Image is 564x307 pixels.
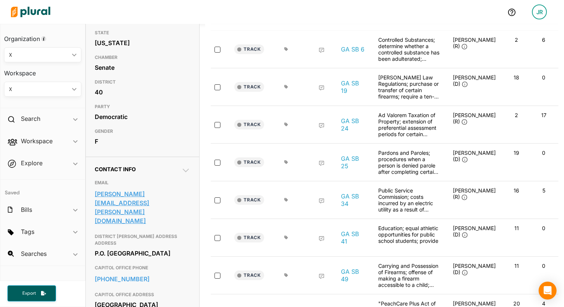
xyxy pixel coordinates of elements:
[506,74,527,81] p: 18
[453,263,496,275] span: [PERSON_NAME] (D)
[453,74,496,87] span: [PERSON_NAME] (D)
[234,233,264,242] button: Track
[372,112,447,137] div: Ad Valorem Taxation of Property; extension of preferential assessment periods for certain histori...
[95,28,190,37] h3: STATE
[4,62,81,79] h3: Workspace
[284,47,288,51] div: Add tags
[0,180,85,198] h4: Saved
[341,79,366,94] a: GA SB 19
[214,197,220,203] input: select-row-state-ga-2025_26-sb34
[506,225,527,231] p: 11
[40,35,47,42] div: Tooltip anchor
[284,235,288,240] div: Add tags
[21,115,40,123] h2: Search
[284,85,288,89] div: Add tags
[319,47,325,53] div: Add Position Statement
[95,53,190,62] h3: CHAMBER
[95,102,190,111] h3: PARTY
[533,225,554,231] p: 0
[453,187,496,200] span: [PERSON_NAME] (R)
[372,37,447,62] div: Controlled Substances; determine whether a controlled substance has been adulterated; authorize t...
[214,84,220,90] input: select-row-state-ga-2025_26-sb19
[526,1,553,22] a: JR
[533,150,554,156] p: 0
[95,263,190,272] h3: CAPITOL OFFICE PHONE
[9,85,69,93] div: X
[372,225,447,250] div: Education; equal athletic opportunities for public school students; provide
[533,263,554,269] p: 0
[453,225,496,238] span: [PERSON_NAME] (D)
[453,150,496,162] span: [PERSON_NAME] (D)
[95,188,190,226] a: [PERSON_NAME][EMAIL_ADDRESS][PERSON_NAME][DOMAIN_NAME]
[539,282,557,300] div: Open Intercom Messenger
[234,195,264,205] button: Track
[234,82,264,92] button: Track
[214,235,220,241] input: select-row-state-ga-2025_26-sb41
[21,137,53,145] h2: Workspace
[506,112,527,118] p: 2
[506,187,527,194] p: 16
[21,228,34,236] h2: Tags
[95,62,190,73] div: Senate
[341,46,364,53] a: GA SB 6
[372,74,447,100] div: [PERSON_NAME] Law Regulations; purchase or transfer of certain firearms; require a ten-day waitin...
[95,166,136,172] span: Contact Info
[341,230,366,245] a: GA SB 41
[21,206,32,214] h2: Bills
[319,85,325,91] div: Add Position Statement
[284,198,288,202] div: Add tags
[319,236,325,242] div: Add Position Statement
[95,273,190,285] a: [PHONE_NUMBER]
[341,192,366,207] a: GA SB 34
[506,150,527,156] p: 19
[533,300,554,307] p: 4
[284,273,288,278] div: Add tags
[319,160,325,166] div: Add Position Statement
[372,263,447,288] div: Carrying and Possession of Firearms; offense of making a firearm accessible to a child; establish
[95,136,190,147] div: F
[95,78,190,87] h3: DISTRICT
[319,198,325,204] div: Add Position Statement
[284,122,288,127] div: Add tags
[95,87,190,98] div: 40
[214,47,220,53] input: select-row-state-ga-2025_26-sb6
[214,122,220,128] input: select-row-state-ga-2025_26-sb24
[453,112,496,125] span: [PERSON_NAME] (R)
[319,273,325,279] div: Add Position Statement
[532,4,547,19] div: JR
[7,285,56,301] button: Export
[319,123,325,129] div: Add Position Statement
[4,28,81,44] h3: Organization
[234,120,264,129] button: Track
[341,155,366,170] a: GA SB 25
[372,187,447,213] div: Public Service Commission; costs incurred by an electric utility as a result of providing electri...
[95,248,190,259] div: P.O. [GEOGRAPHIC_DATA]
[234,270,264,280] button: Track
[234,44,264,54] button: Track
[21,250,47,258] h2: Searches
[95,127,190,136] h3: GENDER
[372,150,447,175] div: Pardons and Paroles; procedures when a person is denied parole after completing certain prerequis...
[533,74,554,81] p: 0
[17,290,41,297] span: Export
[453,37,496,49] span: [PERSON_NAME] (R)
[234,157,264,167] button: Track
[341,117,366,132] a: GA SB 24
[284,160,288,165] div: Add tags
[533,187,554,194] p: 5
[9,51,69,59] div: X
[95,111,190,122] div: Democratic
[21,159,43,167] h2: Explore
[95,178,190,187] h3: EMAIL
[341,268,366,283] a: GA SB 49
[214,160,220,166] input: select-row-state-ga-2025_26-sb25
[506,37,527,43] p: 2
[533,112,554,118] p: 17
[95,37,190,48] div: [US_STATE]
[214,273,220,279] input: select-row-state-ga-2025_26-sb49
[506,263,527,269] p: 11
[95,232,190,248] h3: DISTRICT [PERSON_NAME] ADDRESS ADDRESS
[533,37,554,43] p: 6
[95,290,190,299] h3: CAPITOL OFFICE ADDRESS
[506,300,527,307] p: 20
